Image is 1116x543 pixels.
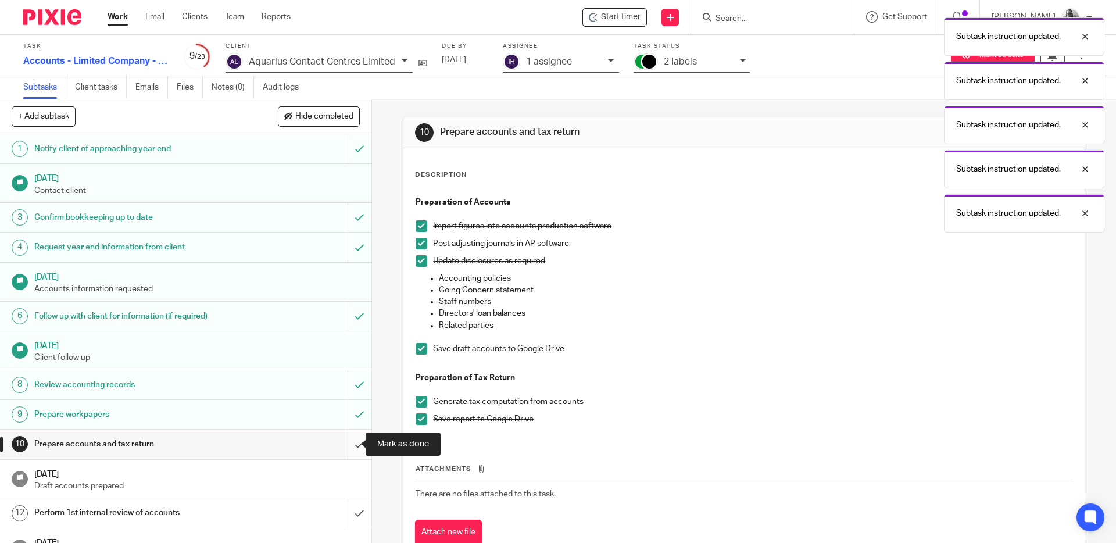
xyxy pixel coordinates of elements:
[433,343,1072,355] p: Save draft accounts to Google Drive
[12,436,28,452] div: 10
[433,413,1072,425] p: Save report to Google Drive
[262,11,291,23] a: Reports
[34,209,235,226] h1: Confirm bookkeeping up to date
[442,42,488,50] label: Due by
[182,11,208,23] a: Clients
[12,377,28,393] div: 8
[956,75,1061,87] p: Subtask instruction updated.
[12,106,76,126] button: + Add subtask
[956,208,1061,219] p: Subtask instruction updated.
[23,42,169,50] label: Task
[34,185,360,197] p: Contact client
[956,119,1061,131] p: Subtask instruction updated.
[12,240,28,256] div: 4
[503,42,619,50] label: Assignee
[416,466,471,472] span: Attachments
[34,238,235,256] h1: Request year end information from client
[183,49,211,63] div: 9
[177,76,203,99] a: Files
[34,352,360,363] p: Client follow up
[415,170,467,180] p: Description
[108,11,128,23] a: Work
[440,126,769,138] h1: Prepare accounts and tax return
[12,209,28,226] div: 3
[34,466,360,480] h1: [DATE]
[295,112,353,122] span: Hide completed
[135,76,168,99] a: Emails
[433,396,1072,408] p: Generate tax computation from accounts
[34,337,360,352] h1: [DATE]
[442,56,466,64] span: [DATE]
[34,504,235,521] h1: Perform 1st internal review of accounts
[249,56,395,67] p: Aquarius Contact Centres Limited
[582,8,647,27] div: Aquarius Contact Centres Limited - Accounts - Limited Company - 2024
[34,480,360,492] p: Draft accounts prepared
[433,255,1072,267] p: Update disclosures as required
[416,490,556,498] span: There are no files attached to this task.
[34,283,360,295] p: Accounts information requested
[12,141,28,157] div: 1
[439,308,1072,319] p: Directors' loan balances
[278,106,360,126] button: Hide completed
[956,31,1061,42] p: Subtask instruction updated.
[34,269,360,283] h1: [DATE]
[416,374,515,382] strong: Preparation of Tax Return
[416,198,510,206] strong: Preparation of Accounts
[439,296,1072,308] p: Staff numbers
[34,170,360,184] h1: [DATE]
[439,273,1072,284] p: Accounting policies
[225,11,244,23] a: Team
[433,238,1072,249] p: Post adjusting journals in AP software
[12,406,28,423] div: 9
[23,76,66,99] a: Subtasks
[34,308,235,325] h1: Follow up with client for information (if required)
[439,284,1072,296] p: Going Concern statement
[956,163,1061,175] p: Subtask instruction updated.
[439,320,1072,331] p: Related parties
[503,53,520,70] img: svg%3E
[34,376,235,394] h1: Review accounting records
[23,9,81,25] img: Pixie
[145,11,164,23] a: Email
[226,53,243,70] img: svg%3E
[75,76,127,99] a: Client tasks
[34,435,235,453] h1: Prepare accounts and tax return
[526,56,572,67] p: 1 assignee
[433,220,1072,232] p: Import figures into accounts production software
[34,406,235,423] h1: Prepare workpapers
[212,76,254,99] a: Notes (0)
[34,140,235,158] h1: Notify client of approaching year end
[12,308,28,324] div: 6
[415,123,434,142] div: 10
[226,42,427,50] label: Client
[263,76,307,99] a: Audit logs
[12,505,28,521] div: 12
[195,53,205,60] small: /23
[1061,8,1080,27] img: IMG_9585.jpg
